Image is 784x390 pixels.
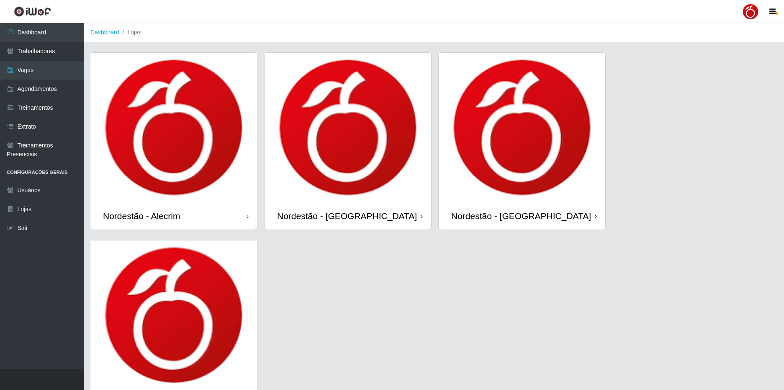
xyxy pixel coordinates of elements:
[14,6,51,17] img: CoreUI Logo
[439,53,605,202] img: cardImg
[265,53,431,202] img: cardImg
[84,23,784,42] nav: breadcrumb
[119,28,141,37] li: Lojas
[90,53,257,230] a: Nordestão - Alecrim
[277,211,417,221] div: Nordestão - [GEOGRAPHIC_DATA]
[451,211,591,221] div: Nordestão - [GEOGRAPHIC_DATA]
[90,240,257,390] img: cardImg
[439,53,605,230] a: Nordestão - [GEOGRAPHIC_DATA]
[265,53,431,230] a: Nordestão - [GEOGRAPHIC_DATA]
[90,29,119,36] a: Dashboard
[103,211,180,221] div: Nordestão - Alecrim
[90,53,257,202] img: cardImg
